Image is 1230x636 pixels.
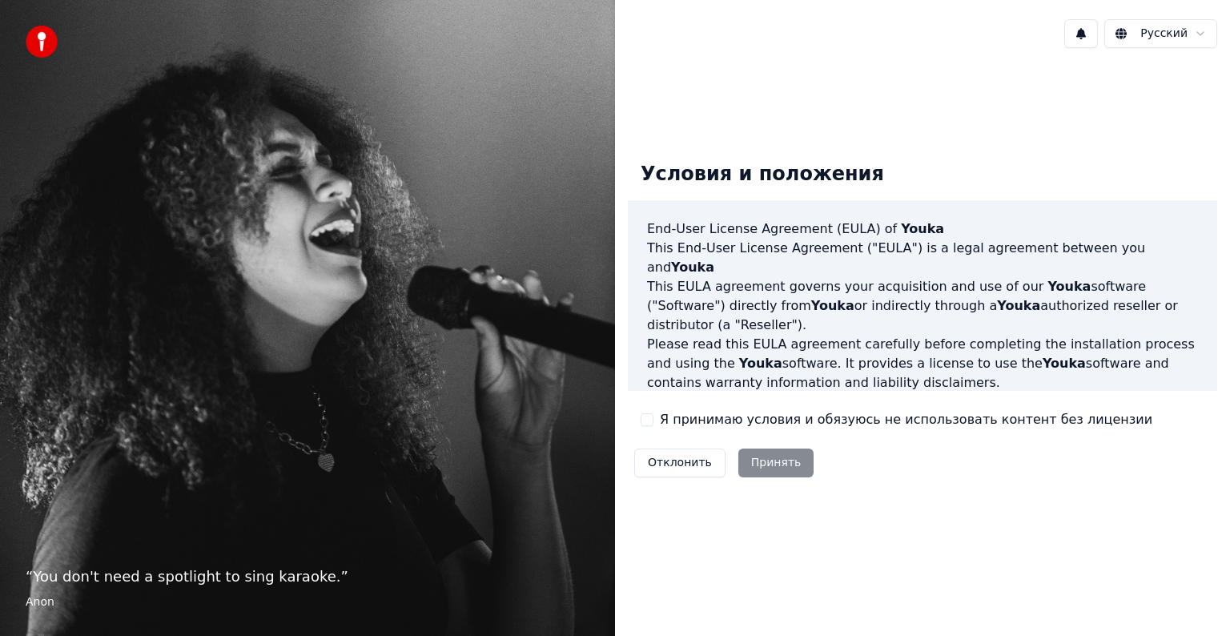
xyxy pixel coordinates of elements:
img: youka [26,26,58,58]
p: This EULA agreement governs your acquisition and use of our software ("Software") directly from o... [647,277,1198,335]
span: Youka [739,356,782,371]
footer: Anon [26,594,589,610]
div: Условия и положения [628,149,897,200]
span: Youka [1043,356,1086,371]
p: Please read this EULA agreement carefully before completing the installation process and using th... [647,335,1198,392]
h3: End-User License Agreement (EULA) of [647,219,1198,239]
label: Я принимаю условия и обязуюсь не использовать контент без лицензии [660,410,1152,429]
span: Youka [811,298,854,313]
span: Youka [901,221,944,236]
button: Отклонить [634,449,726,477]
span: Youka [997,298,1040,313]
span: Youka [1047,279,1091,294]
p: This End-User License Agreement ("EULA") is a legal agreement between you and [647,239,1198,277]
span: Youka [671,260,714,275]
p: “ You don't need a spotlight to sing karaoke. ” [26,566,589,588]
